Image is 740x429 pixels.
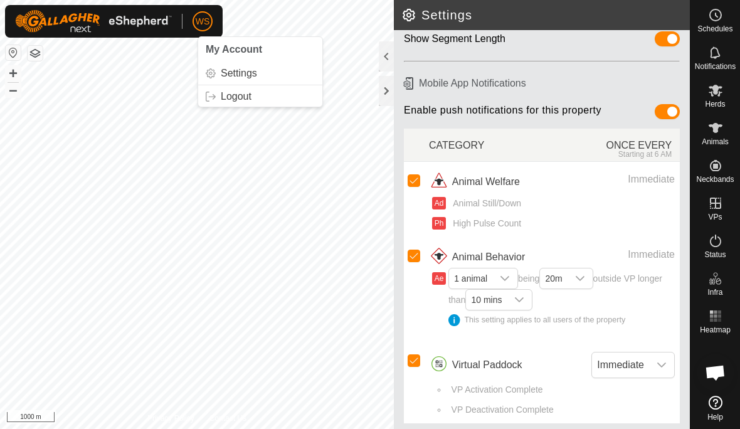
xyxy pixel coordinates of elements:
a: Settings [198,63,322,83]
div: dropdown trigger [649,352,674,378]
span: VP Activation Complete [447,383,543,396]
span: Notifications [695,63,736,70]
div: Immediate [573,172,675,187]
img: Gallagher Logo [15,10,172,33]
div: Show Segment Length [404,31,505,51]
div: Immediate [573,247,675,262]
button: + [6,66,21,81]
span: Neckbands [696,176,734,183]
div: dropdown trigger [568,268,593,289]
button: Ad [432,197,446,209]
span: Logout [221,92,251,102]
span: Animals [702,138,729,146]
a: Help [690,391,740,426]
div: dropdown trigger [507,290,532,310]
button: Ph [432,217,446,230]
h6: Mobile App Notifications [399,72,685,94]
span: Animal Welfare [452,174,520,189]
div: This setting applies to all users of the property [448,314,675,326]
span: Status [704,251,726,258]
span: My Account [206,44,262,55]
span: High Pulse Count [448,217,521,230]
span: Schedules [697,25,732,33]
span: 10 mins [466,290,507,310]
img: animal behavior icon [429,247,449,267]
div: Starting at 6 AM [554,150,672,159]
span: VP Deactivation Complete [447,403,554,416]
span: Heatmap [700,326,731,334]
span: being outside VP longer than [448,273,675,326]
span: WS [196,15,210,28]
span: 1 animal [449,268,492,289]
h2: Settings [401,8,690,23]
button: Ae [432,272,446,285]
button: Reset Map [6,45,21,60]
span: Settings [221,68,257,78]
span: Animal Behavior [452,250,526,265]
span: Infra [707,289,722,296]
span: Herds [705,100,725,108]
img: virtual paddocks icon [429,355,449,375]
button: Map Layers [28,46,43,61]
div: CATEGORY [429,131,554,159]
a: Open chat [697,354,734,391]
button: – [6,82,21,97]
a: Contact Us [209,413,246,424]
span: Help [707,413,723,421]
span: Virtual Paddock [452,357,522,373]
a: Privacy Policy [147,413,194,424]
img: animal welfare icon [429,172,449,192]
span: Enable push notifications for this property [404,104,601,124]
span: VPs [708,213,722,221]
a: Logout [198,87,322,107]
div: ONCE EVERY [554,131,680,159]
div: dropdown trigger [492,268,517,289]
span: Animal Still/Down [448,197,521,210]
span: Immediate [592,352,649,378]
span: 20m [540,268,567,289]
